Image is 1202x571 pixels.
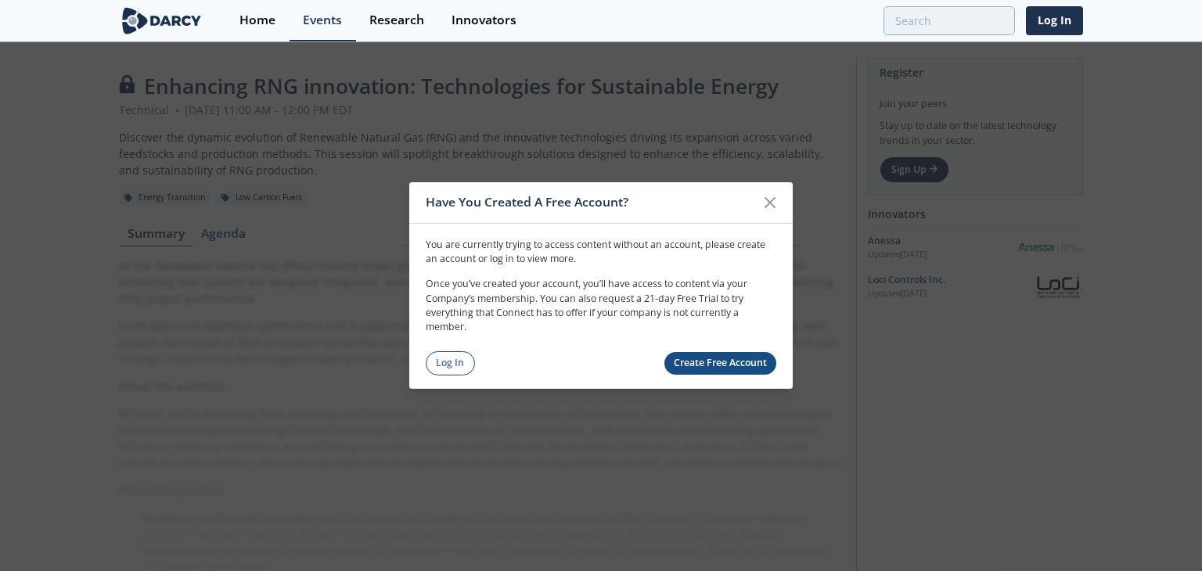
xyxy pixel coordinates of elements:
p: You are currently trying to access content without an account, please create an account or log in... [426,237,776,266]
a: Log In [426,351,475,375]
div: Innovators [452,14,516,27]
input: Advanced Search [884,6,1015,35]
p: Once you’ve created your account, you’ll have access to content via your Company’s membership. Yo... [426,277,776,335]
div: Research [369,14,424,27]
div: Have You Created A Free Account? [426,188,755,217]
a: Create Free Account [664,352,777,375]
div: Events [303,14,342,27]
div: Home [239,14,275,27]
a: Log In [1026,6,1083,35]
img: logo-wide.svg [119,7,204,34]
